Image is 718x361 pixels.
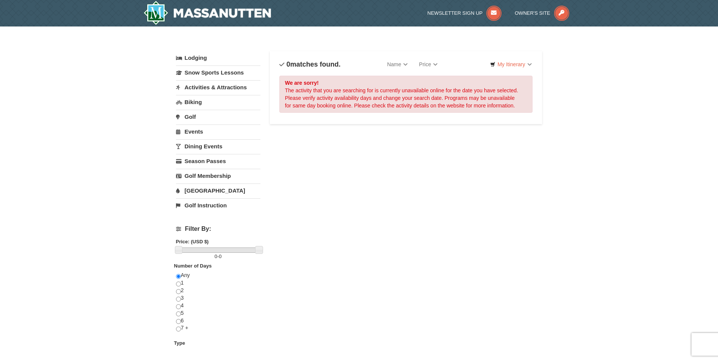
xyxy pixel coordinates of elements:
[176,198,260,212] a: Golf Instruction
[176,65,260,79] a: Snow Sports Lessons
[515,10,550,16] span: Owner's Site
[215,254,217,259] span: 0
[427,10,483,16] span: Newsletter Sign Up
[176,154,260,168] a: Season Passes
[515,10,569,16] a: Owner's Site
[176,184,260,198] a: [GEOGRAPHIC_DATA]
[176,239,209,244] strong: Price: (USD $)
[143,1,271,25] a: Massanutten Resort
[485,59,536,70] a: My Itinerary
[279,61,341,68] h4: matches found.
[176,169,260,183] a: Golf Membership
[285,80,319,86] strong: We are sorry!
[176,51,260,65] a: Lodging
[176,124,260,138] a: Events
[219,254,221,259] span: 0
[176,139,260,153] a: Dining Events
[382,57,413,72] a: Name
[279,76,533,113] div: The activity that you are searching for is currently unavailable online for the date you have sel...
[176,110,260,124] a: Golf
[174,263,212,269] strong: Number of Days
[413,57,443,72] a: Price
[427,10,502,16] a: Newsletter Sign Up
[143,1,271,25] img: Massanutten Resort Logo
[174,340,185,346] strong: Type
[176,95,260,109] a: Biking
[176,253,260,260] label: -
[176,272,260,339] div: Any 1 2 3 4 5 6 7 +
[287,61,290,68] span: 0
[176,80,260,94] a: Activities & Attractions
[176,226,260,232] h4: Filter By:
